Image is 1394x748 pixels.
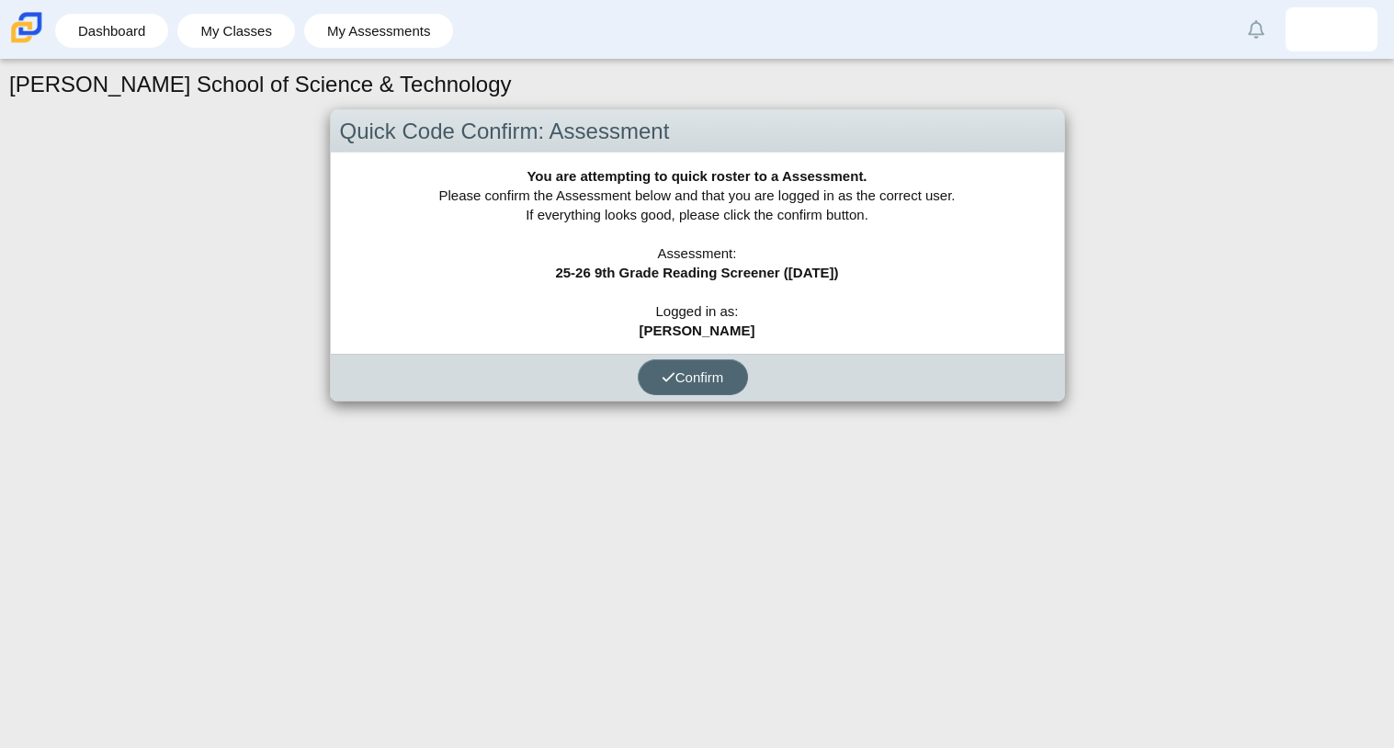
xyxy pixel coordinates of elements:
div: Quick Code Confirm: Assessment [331,110,1064,153]
a: Alerts [1236,9,1276,50]
img: juniol.polancorodr.zYn1uf [1317,15,1346,44]
div: Please confirm the Assessment below and that you are logged in as the correct user. If everything... [331,153,1064,354]
b: [PERSON_NAME] [640,323,755,338]
a: My Classes [187,14,286,48]
b: 25-26 9th Grade Reading Screener ([DATE]) [555,265,838,280]
span: Confirm [662,369,724,385]
h1: [PERSON_NAME] School of Science & Technology [9,69,512,100]
a: Dashboard [64,14,159,48]
a: My Assessments [313,14,445,48]
img: Carmen School of Science & Technology [7,8,46,47]
a: juniol.polancorodr.zYn1uf [1286,7,1377,51]
b: You are attempting to quick roster to a Assessment. [527,168,867,184]
a: Carmen School of Science & Technology [7,34,46,50]
button: Confirm [638,359,748,395]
